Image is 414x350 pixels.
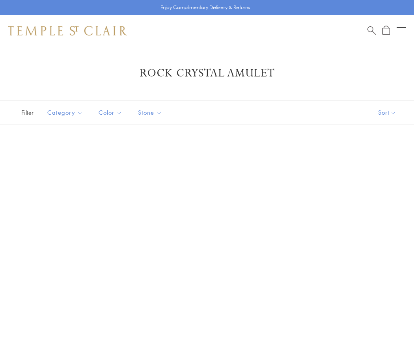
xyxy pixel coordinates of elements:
[397,26,406,35] button: Open navigation
[360,101,414,125] button: Show sort by
[382,26,390,35] a: Open Shopping Bag
[367,26,376,35] a: Search
[41,104,89,121] button: Category
[160,4,250,11] p: Enjoy Complimentary Delivery & Returns
[134,108,168,117] span: Stone
[132,104,168,121] button: Stone
[8,26,127,35] img: Temple St. Clair
[43,108,89,117] span: Category
[95,108,128,117] span: Color
[20,66,394,80] h1: Rock Crystal Amulet
[93,104,128,121] button: Color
